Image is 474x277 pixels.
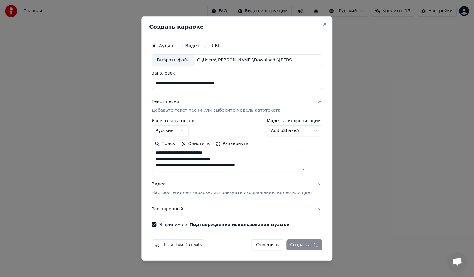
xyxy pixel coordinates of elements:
[194,57,299,63] div: C:\Users\[PERSON_NAME]\Downloads\[PERSON_NAME]-feat.-[PERSON_NAME].mp3
[152,190,312,196] p: Настройте видео караоке: используйте изображение, видео или цвет
[212,43,220,48] label: URL
[152,201,322,217] button: Расширенный
[152,107,281,114] p: Добавьте текст песни или выберите модель автотекста
[185,43,199,48] label: Видео
[251,239,284,250] button: Отменить
[152,139,178,149] button: Поиск
[152,55,194,66] div: Выбрать файл
[159,222,289,227] label: Я принимаю
[149,24,325,30] h2: Создать караоке
[267,118,322,123] label: Модель синхронизации
[213,139,252,149] button: Развернуть
[178,139,213,149] button: Очистить
[152,118,194,123] label: Язык текста песни
[162,242,202,247] span: This will use 4 credits
[189,222,289,227] button: Я принимаю
[152,118,322,176] div: Текст песниДобавьте текст песни или выберите модель автотекста
[152,176,322,201] button: ВидеоНастройте видео караоке: используйте изображение, видео или цвет
[152,99,179,105] div: Текст песни
[152,94,322,118] button: Текст песниДобавьте текст песни или выберите модель автотекста
[159,43,173,48] label: Аудио
[152,181,312,196] div: Видео
[152,71,322,75] label: Заголовок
